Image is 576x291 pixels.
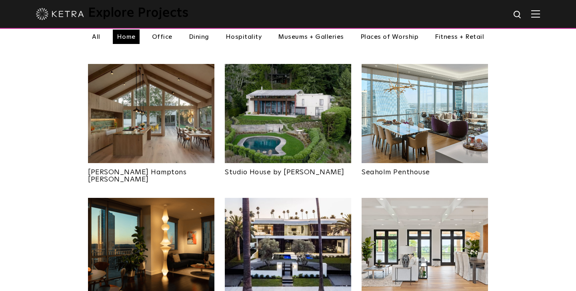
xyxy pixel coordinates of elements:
li: Home [113,30,140,44]
li: Fitness + Retail [431,30,488,44]
a: Seaholm Penthouse [362,163,488,176]
li: Office [148,30,176,44]
img: An aerial view of Olson Kundig's Studio House in Seattle [225,64,351,163]
li: Hospitality [222,30,266,44]
li: Museums + Galleries [274,30,348,44]
li: Places of Worship [356,30,423,44]
a: [PERSON_NAME] Hamptons [PERSON_NAME] [88,163,214,183]
img: Project_Landing_Thumbnail-2022smaller [362,64,488,163]
li: All [88,30,104,44]
img: ketra-logo-2019-white [36,8,84,20]
img: Hamburger%20Nav.svg [531,10,540,18]
li: Dining [185,30,213,44]
img: Project_Landing_Thumbnail-2021 [88,64,214,163]
a: Studio House by [PERSON_NAME] [225,163,351,176]
img: search icon [513,10,523,20]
